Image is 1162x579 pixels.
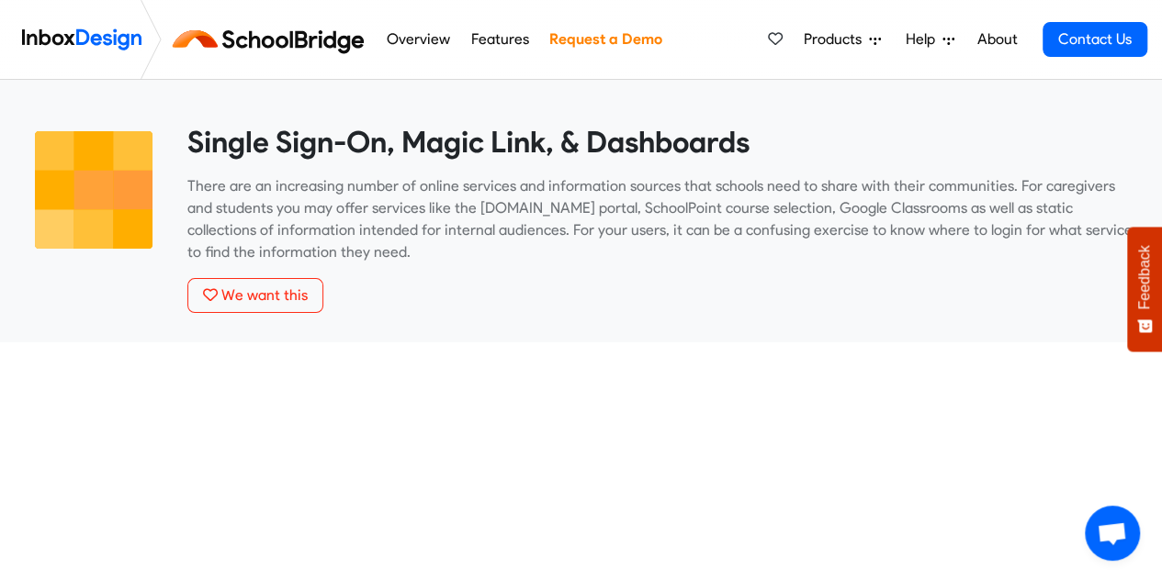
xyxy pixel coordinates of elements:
[187,278,323,313] button: We want this
[187,175,1134,263] p: There are an increasing number of online services and information sources that schools need to sh...
[187,124,1134,161] heading: Single Sign-On, Magic Link, & Dashboards
[796,21,888,58] a: Products
[169,17,376,61] img: schoolbridge logo
[381,21,455,58] a: Overview
[804,28,869,50] span: Products
[972,21,1022,58] a: About
[544,21,667,58] a: Request a Demo
[906,28,942,50] span: Help
[898,21,962,58] a: Help
[1043,22,1147,57] a: Contact Us
[1136,245,1153,309] span: Feedback
[1127,227,1162,351] button: Feedback - Show survey
[221,286,308,304] span: We want this
[28,124,160,256] img: 2022_01_13_icon_grid.svg
[466,21,534,58] a: Features
[1085,506,1140,561] div: Open chat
